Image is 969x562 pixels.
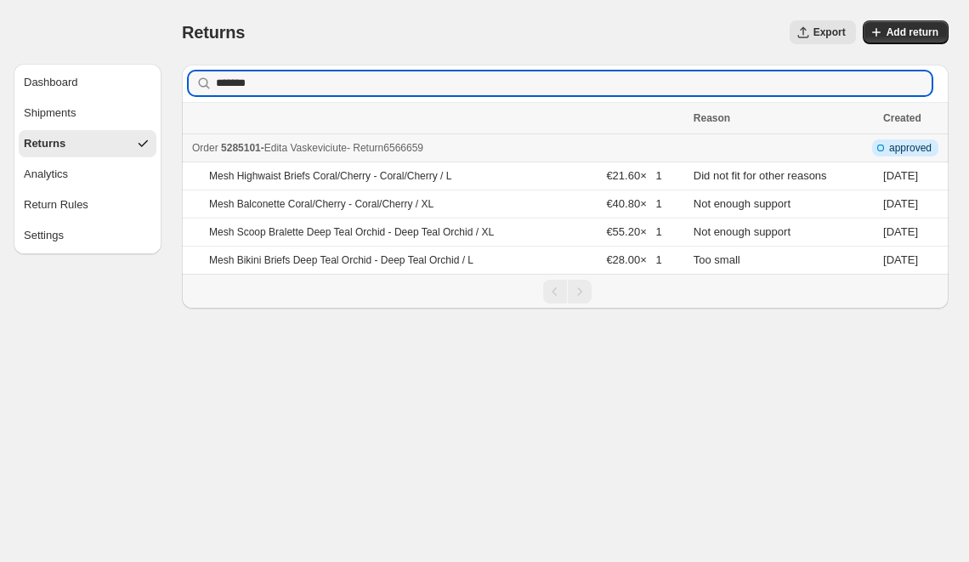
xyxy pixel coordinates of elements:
[209,197,433,211] p: Mesh Balconette Coral/Cherry - Coral/Cherry / XL
[192,139,683,156] div: -
[24,135,65,152] div: Returns
[19,130,156,157] button: Returns
[606,253,661,266] span: €28.00 × 1
[688,247,878,275] td: Too small
[209,169,451,183] p: Mesh Highwaist Briefs Coral/Cherry - Coral/Cherry / L
[24,105,76,122] div: Shipments
[192,142,218,154] span: Order
[182,274,949,309] nav: Pagination
[264,142,347,154] span: Edita Vaskeviciute
[606,169,661,182] span: €21.60 × 1
[24,166,68,183] div: Analytics
[688,162,878,190] td: Did not fit for other reasons
[19,69,156,96] button: Dashboard
[209,225,494,239] p: Mesh Scoop Bralette Deep Teal Orchid - Deep Teal Orchid / XL
[883,169,918,182] time: Sunday, September 14, 2025 at 1:16:07 PM
[209,253,473,267] p: Mesh Bikini Briefs Deep Teal Orchid - Deep Teal Orchid / L
[790,20,856,44] button: Export
[883,112,921,124] span: Created
[883,197,918,210] time: Sunday, September 14, 2025 at 1:16:07 PM
[887,26,938,39] span: Add return
[863,20,949,44] button: Add return
[606,197,661,210] span: €40.80 × 1
[883,253,918,266] time: Sunday, September 14, 2025 at 1:16:07 PM
[883,225,918,238] time: Sunday, September 14, 2025 at 1:16:07 PM
[889,141,932,155] span: approved
[182,23,245,42] span: Returns
[19,191,156,219] button: Return Rules
[24,227,64,244] div: Settings
[606,225,661,238] span: €55.20 × 1
[19,222,156,249] button: Settings
[19,99,156,127] button: Shipments
[347,142,423,154] span: - Return 6566659
[813,26,846,39] span: Export
[24,74,78,91] div: Dashboard
[694,112,730,124] span: Reason
[24,196,88,213] div: Return Rules
[688,190,878,219] td: Not enough support
[19,161,156,188] button: Analytics
[221,142,261,154] span: 5285101
[688,219,878,247] td: Not enough support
